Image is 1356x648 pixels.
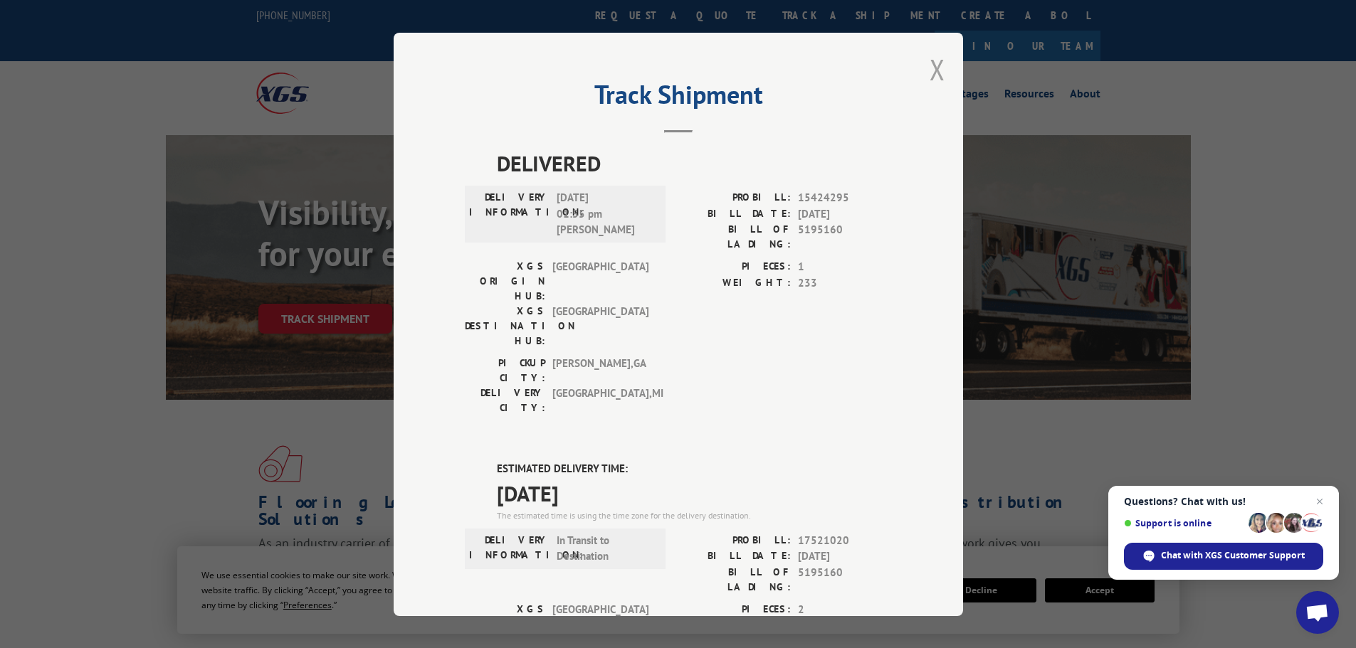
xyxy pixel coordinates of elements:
label: XGS ORIGIN HUB: [465,259,545,304]
span: [GEOGRAPHIC_DATA] , MI [552,386,648,415]
label: BILL DATE: [678,548,791,565]
span: 233 [798,275,892,291]
label: PIECES: [678,259,791,275]
div: The estimated time is using the time zone for the delivery destination. [497,509,892,521]
span: Chat with XGS Customer Support [1161,549,1305,562]
span: 5195160 [798,564,892,594]
label: PIECES: [678,601,791,617]
span: [DATE] [497,477,892,509]
h2: Track Shipment [465,85,892,112]
span: 17521020 [798,532,892,548]
span: Support is online [1124,518,1244,529]
span: 5195160 [798,222,892,252]
span: [PERSON_NAME] , GA [552,356,648,386]
label: DELIVERY INFORMATION: [469,532,550,564]
span: 1 [798,259,892,275]
span: 15424295 [798,190,892,206]
label: BILL DATE: [678,206,791,222]
label: WEIGHT: [678,275,791,291]
label: BILL OF LADING: [678,564,791,594]
label: PROBILL: [678,190,791,206]
span: Chat with XGS Customer Support [1124,543,1323,570]
span: [DATE] [798,206,892,222]
span: DELIVERED [497,147,892,179]
a: Open chat [1296,591,1339,634]
span: [DATE] [798,548,892,565]
span: [GEOGRAPHIC_DATA] [552,304,648,349]
span: [GEOGRAPHIC_DATA] [552,259,648,304]
label: PICKUP CITY: [465,356,545,386]
span: In Transit to Destination [557,532,653,564]
span: [GEOGRAPHIC_DATA] [552,601,648,646]
label: PROBILL: [678,532,791,548]
span: Questions? Chat with us! [1124,496,1323,507]
label: DELIVERY INFORMATION: [469,190,550,238]
button: Close modal [930,51,945,88]
label: XGS ORIGIN HUB: [465,601,545,646]
span: [DATE] 01:55 pm [PERSON_NAME] [557,190,653,238]
label: XGS DESTINATION HUB: [465,304,545,349]
span: 2 [798,601,892,617]
label: DELIVERY CITY: [465,386,545,415]
label: BILL OF LADING: [678,222,791,252]
label: ESTIMATED DELIVERY TIME: [497,461,892,477]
